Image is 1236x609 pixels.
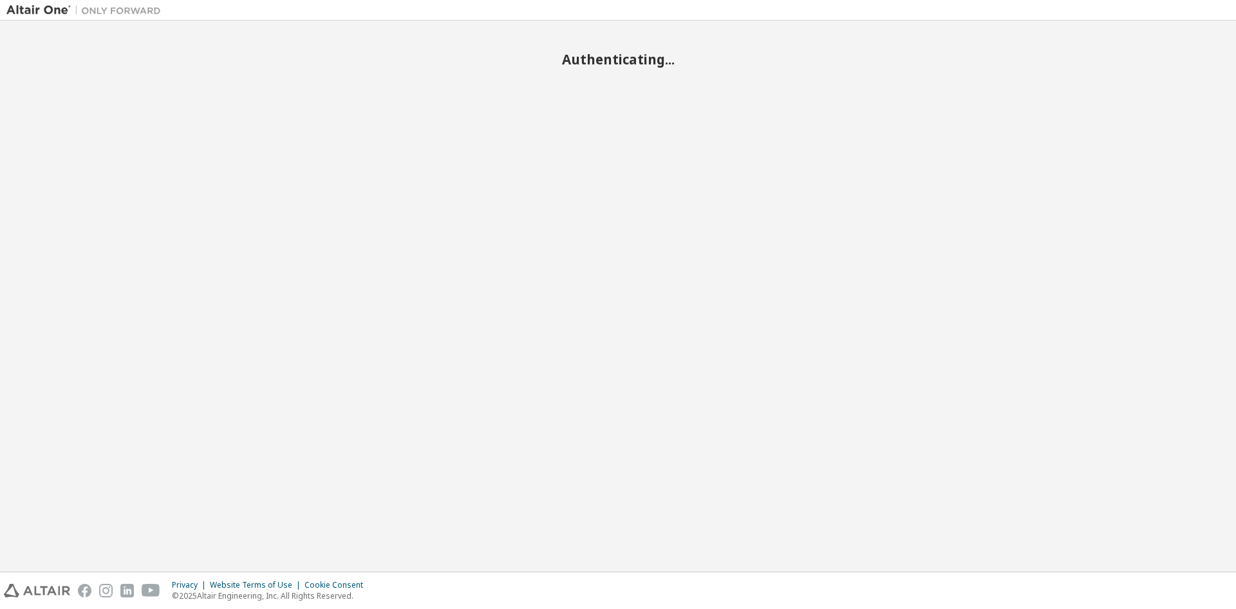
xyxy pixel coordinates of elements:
[172,580,210,590] div: Privacy
[99,584,113,597] img: instagram.svg
[120,584,134,597] img: linkedin.svg
[210,580,304,590] div: Website Terms of Use
[142,584,160,597] img: youtube.svg
[172,590,371,601] p: © 2025 Altair Engineering, Inc. All Rights Reserved.
[78,584,91,597] img: facebook.svg
[6,51,1230,68] h2: Authenticating...
[4,584,70,597] img: altair_logo.svg
[6,4,167,17] img: Altair One
[304,580,371,590] div: Cookie Consent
